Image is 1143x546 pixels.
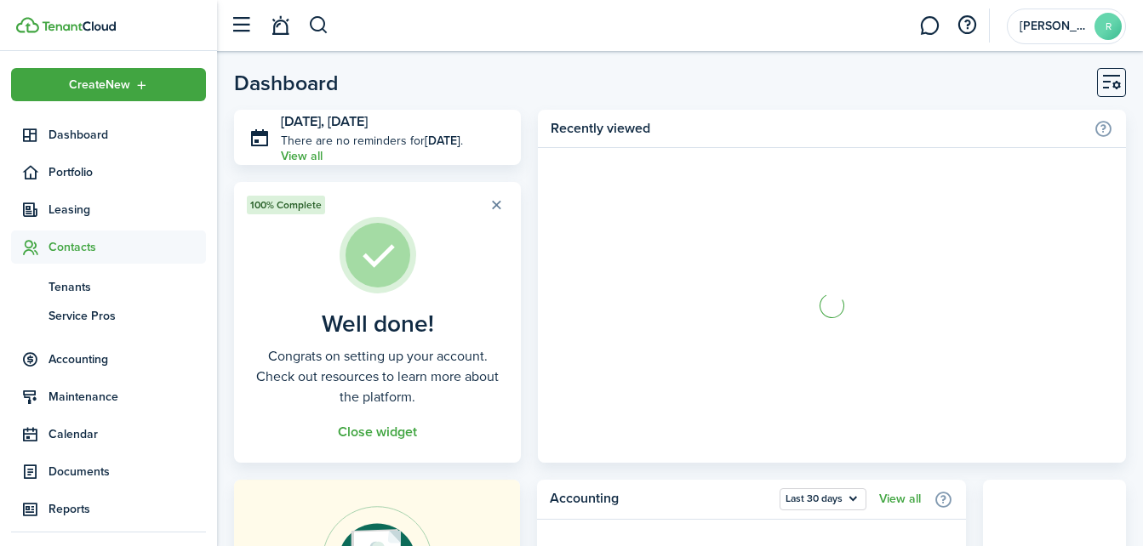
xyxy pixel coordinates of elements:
span: Maintenance [49,388,206,406]
p: There are no reminders for . [281,132,463,150]
a: Service Pros [11,301,206,330]
span: Contacts [49,238,206,256]
span: Portfolio [49,163,206,181]
button: Customise [1097,68,1126,97]
button: Last 30 days [780,488,866,510]
a: Tenants [11,272,206,301]
img: Loading [817,291,847,321]
home-widget-title: Accounting [550,488,771,510]
span: Accounting [49,350,206,368]
span: Dashboard [49,126,206,144]
b: [DATE] [425,132,460,150]
a: Notifications [264,4,296,48]
span: Documents [49,463,206,481]
span: Service Pros [49,307,206,325]
img: TenantCloud [42,21,116,31]
span: Tenants [49,278,206,296]
a: Dashboard [11,118,206,151]
button: Open resource center [952,11,981,40]
home-widget-title: Recently viewed [551,118,1085,139]
h3: [DATE], [DATE] [281,111,508,133]
button: Search [308,11,329,40]
button: Open menu [11,68,206,101]
avatar-text: R [1094,13,1122,40]
a: Reports [11,492,206,526]
span: Calendar [49,425,206,443]
img: TenantCloud [16,17,39,33]
span: Robert [1020,20,1088,32]
span: Leasing [49,201,206,219]
a: View all [879,492,921,506]
button: Open menu [780,488,866,510]
button: Open sidebar [225,9,257,42]
a: View all [281,150,323,163]
a: Messaging [913,4,946,48]
well-done-title: Well done! [322,310,434,338]
span: Create New [69,79,130,91]
span: Reports [49,500,206,518]
span: 100% Complete [250,197,322,213]
button: Close widget [338,424,417,440]
well-done-description: Congrats on setting up your account. Check out resources to learn more about the platform. [247,346,508,407]
button: Close [484,193,508,217]
header-page-title: Dashboard [234,72,339,94]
